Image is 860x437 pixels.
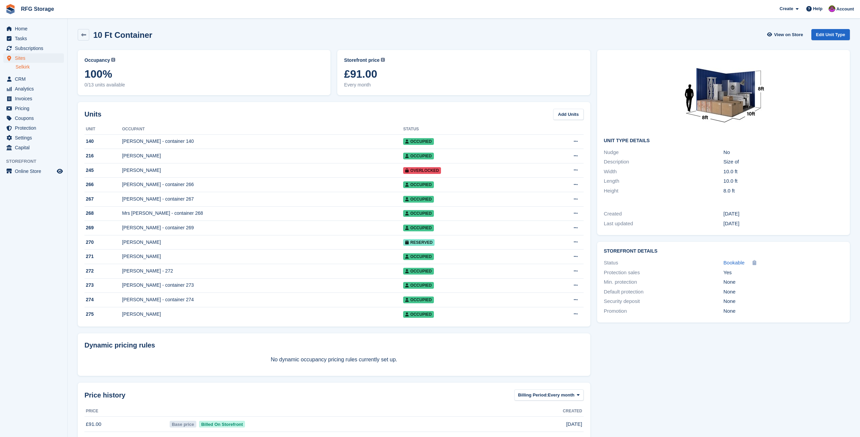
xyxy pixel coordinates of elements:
[122,124,403,135] th: Occupant
[84,390,125,400] span: Price history
[403,124,534,135] th: Status
[604,269,723,277] div: Protection sales
[15,123,55,133] span: Protection
[604,298,723,305] div: Security deposit
[84,239,122,246] div: 270
[403,153,434,159] span: Occupied
[15,113,55,123] span: Coupons
[3,113,64,123] a: menu
[122,196,403,203] div: [PERSON_NAME] - container 267
[723,269,843,277] div: Yes
[723,168,843,176] div: 10.0 ft
[122,296,403,303] div: [PERSON_NAME] - container 274
[723,210,843,218] div: [DATE]
[766,29,806,40] a: View on Store
[122,311,403,318] div: [PERSON_NAME]
[122,152,403,159] div: [PERSON_NAME]
[604,288,723,296] div: Default protection
[15,133,55,143] span: Settings
[199,421,245,428] span: Billed On Storefront
[673,57,774,133] img: 10-ft-container%20(4).jpg
[723,278,843,286] div: None
[723,149,843,156] div: No
[122,167,403,174] div: [PERSON_NAME]
[566,420,582,428] span: [DATE]
[3,74,64,84] a: menu
[780,5,793,12] span: Create
[403,210,434,217] span: Occupied
[15,84,55,94] span: Analytics
[84,253,122,260] div: 271
[15,104,55,113] span: Pricing
[84,296,122,303] div: 274
[604,307,723,315] div: Promotion
[604,220,723,228] div: Last updated
[111,58,115,62] img: icon-info-grey-7440780725fd019a000dd9b08b2336e03edf1995a4989e88bcd33f0948082b44.svg
[403,196,434,203] span: Occupied
[723,288,843,296] div: None
[723,259,745,267] a: Bookable
[84,282,122,289] div: 273
[93,30,152,40] h2: 10 Ft Container
[3,104,64,113] a: menu
[604,210,723,218] div: Created
[122,210,403,217] div: Mrs [PERSON_NAME] - container 268
[84,68,324,80] span: 100%
[84,311,122,318] div: 275
[403,282,434,289] span: Occupied
[829,5,835,12] img: Laura Lawson
[3,133,64,143] a: menu
[122,239,403,246] div: [PERSON_NAME]
[122,181,403,188] div: [PERSON_NAME] - container 266
[84,57,110,64] span: Occupancy
[84,340,584,350] div: Dynamic pricing rules
[344,68,583,80] span: £91.00
[3,166,64,176] a: menu
[836,6,854,12] span: Account
[15,143,55,152] span: Capital
[403,167,441,174] span: Overlocked
[84,267,122,275] div: 272
[15,166,55,176] span: Online Store
[3,24,64,33] a: menu
[15,24,55,33] span: Home
[15,94,55,103] span: Invoices
[3,94,64,103] a: menu
[3,53,64,63] a: menu
[344,57,379,64] span: Storefront price
[604,177,723,185] div: Length
[84,181,122,188] div: 266
[403,297,434,303] span: Occupied
[16,64,64,70] a: Selkirk
[122,138,403,145] div: [PERSON_NAME] - container 140
[563,408,582,414] span: Created
[122,282,403,289] div: [PERSON_NAME] - container 273
[381,58,385,62] img: icon-info-grey-7440780725fd019a000dd9b08b2336e03edf1995a4989e88bcd33f0948082b44.svg
[15,34,55,43] span: Tasks
[170,421,196,428] span: Base price
[3,123,64,133] a: menu
[84,81,324,88] span: 0/13 units available
[723,220,843,228] div: [DATE]
[3,44,64,53] a: menu
[604,187,723,195] div: Height
[3,143,64,152] a: menu
[84,167,122,174] div: 245
[604,259,723,267] div: Status
[553,109,583,120] a: Add Units
[813,5,822,12] span: Help
[122,253,403,260] div: [PERSON_NAME]
[6,158,67,165] span: Storefront
[604,138,843,144] h2: Unit Type details
[15,74,55,84] span: CRM
[84,109,101,119] h2: Units
[403,268,434,275] span: Occupied
[403,138,434,145] span: Occupied
[514,389,584,401] button: Billing Period: Every month
[84,152,122,159] div: 216
[604,278,723,286] div: Min. protection
[15,53,55,63] span: Sites
[122,224,403,231] div: [PERSON_NAME] - container 269
[604,158,723,166] div: Description
[811,29,850,40] a: Edit Unit Type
